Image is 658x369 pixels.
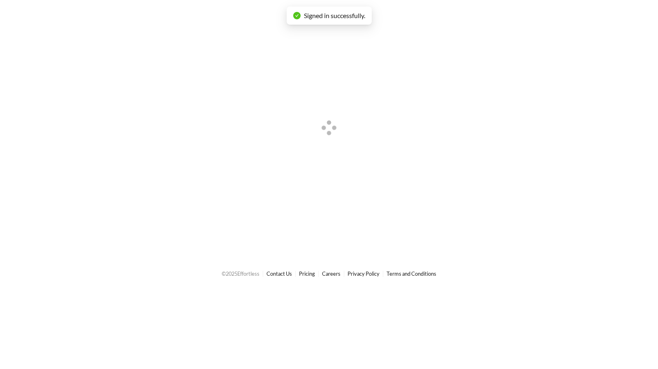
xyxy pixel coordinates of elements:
[304,12,365,19] span: Signed in successfully.
[387,270,436,277] a: Terms and Conditions
[322,270,341,277] a: Careers
[293,12,301,19] span: check-circle
[266,270,292,277] a: Contact Us
[222,270,259,277] span: © 2025 Effortless
[348,270,380,277] a: Privacy Policy
[299,270,315,277] a: Pricing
